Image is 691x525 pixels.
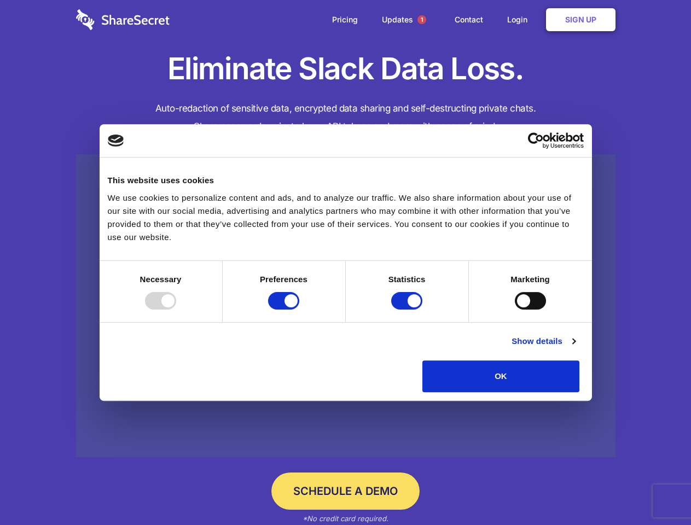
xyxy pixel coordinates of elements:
em: *No credit card required. [303,514,388,523]
strong: Statistics [388,275,426,284]
div: This website uses cookies [108,174,584,187]
a: Show details [512,335,575,348]
a: Schedule a Demo [271,472,420,510]
a: Wistia video thumbnail [76,154,615,458]
h1: Eliminate Slack Data Loss. [76,49,615,89]
span: 1 [417,15,426,24]
a: Sign Up [546,8,615,31]
h4: Auto-redaction of sensitive data, encrypted data sharing and self-destructing private chats. Shar... [76,100,615,136]
strong: Preferences [260,275,307,284]
img: logo-wordmark-white-trans-d4663122ce5f474addd5e946df7df03e33cb6a1c49d2221995e7729f52c070b2.svg [76,9,170,30]
a: Usercentrics Cookiebot - opens in a new window [488,132,584,149]
strong: Necessary [140,275,182,284]
div: We use cookies to personalize content and ads, and to analyze our traffic. We also share informat... [108,191,584,244]
a: Login [496,3,544,37]
strong: Marketing [510,275,550,284]
a: Pricing [321,3,369,37]
a: Contact [444,3,494,37]
button: OK [422,360,579,392]
img: logo [108,135,124,147]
